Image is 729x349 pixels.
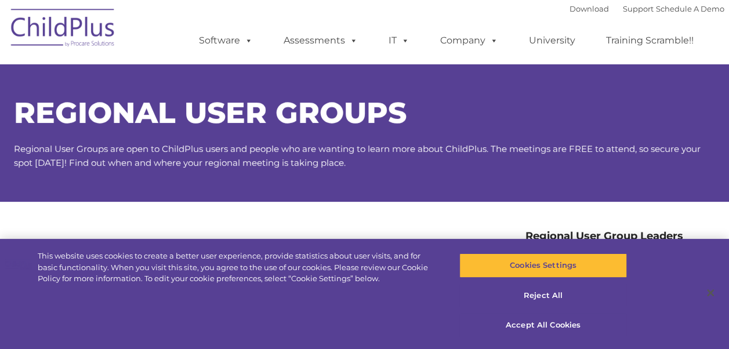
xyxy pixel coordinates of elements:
a: Schedule A Demo [656,4,724,13]
a: Training Scramble!! [594,29,705,52]
button: Accept All Cookies [459,313,627,337]
button: Reject All [459,283,627,308]
span: Regional User Groups [14,95,407,130]
a: University [517,29,587,52]
a: Support [623,4,654,13]
a: Software [187,29,264,52]
a: Assessments [272,29,369,52]
a: Download [570,4,609,13]
div: This website uses cookies to create a better user experience, provide statistics about user visit... [38,250,437,285]
h4: Regional User Group Leaders [493,228,715,244]
h2: Head Start Regions [14,237,476,263]
button: Cookies Settings [459,253,627,278]
img: ChildPlus by Procare Solutions [5,1,121,59]
font: | [570,4,724,13]
a: Company [429,29,510,52]
span: Regional User Groups are open to ChildPlus users and people who are wanting to learn more about C... [14,143,701,168]
a: IT [377,29,421,52]
button: Close [698,280,723,306]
